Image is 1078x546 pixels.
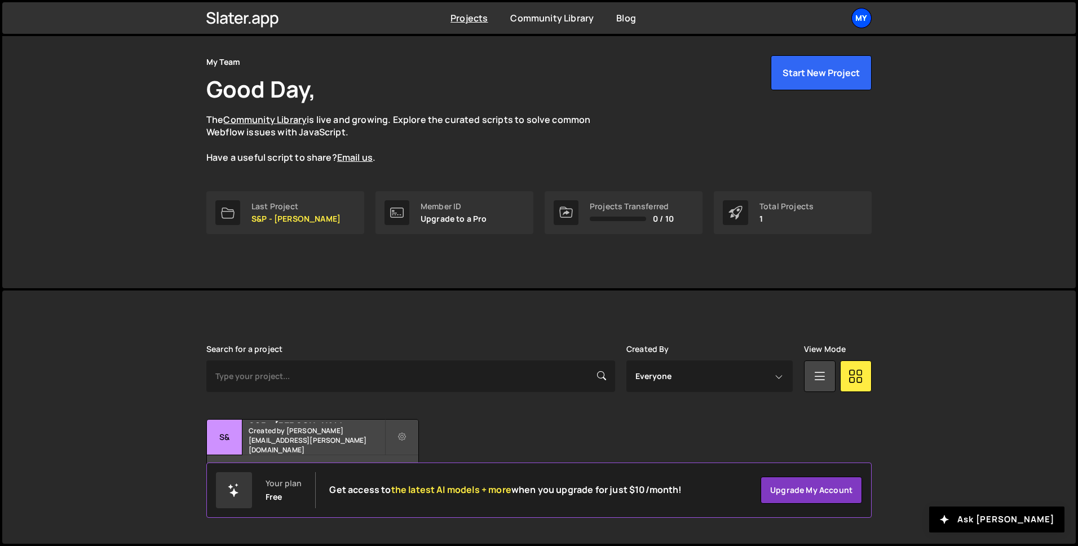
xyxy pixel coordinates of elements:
[616,12,636,24] a: Blog
[590,202,674,211] div: Projects Transferred
[329,485,682,495] h2: Get access to when you upgrade for just $10/month!
[510,12,594,24] a: Community Library
[206,113,612,164] p: The is live and growing. Explore the curated scripts to solve common Webflow issues with JavaScri...
[207,420,242,455] div: S&
[223,113,307,126] a: Community Library
[929,507,1064,532] button: Ask [PERSON_NAME]
[206,360,615,392] input: Type your project...
[759,214,814,223] p: 1
[421,214,487,223] p: Upgrade to a Pro
[249,420,385,423] h2: S&P - [PERSON_NAME]
[337,151,373,164] a: Email us
[804,345,846,354] label: View Mode
[206,419,419,490] a: S& S&P - [PERSON_NAME] Created by [PERSON_NAME][EMAIL_ADDRESS][PERSON_NAME][DOMAIN_NAME] 1 page, ...
[653,214,674,223] span: 0 / 10
[626,345,669,354] label: Created By
[266,492,282,501] div: Free
[207,455,418,489] div: 1 page, last updated by [DATE]
[206,73,316,104] h1: Good Day,
[206,345,282,354] label: Search for a project
[771,55,872,90] button: Start New Project
[266,479,302,488] div: Your plan
[206,55,240,69] div: My Team
[249,426,385,455] small: Created by [PERSON_NAME][EMAIL_ADDRESS][PERSON_NAME][DOMAIN_NAME]
[391,483,511,496] span: the latest AI models + more
[206,191,364,234] a: Last Project S&P - [PERSON_NAME]
[759,202,814,211] div: Total Projects
[761,477,862,504] a: Upgrade my account
[251,214,341,223] p: S&P - [PERSON_NAME]
[251,202,341,211] div: Last Project
[851,8,872,28] a: My
[421,202,487,211] div: Member ID
[450,12,488,24] a: Projects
